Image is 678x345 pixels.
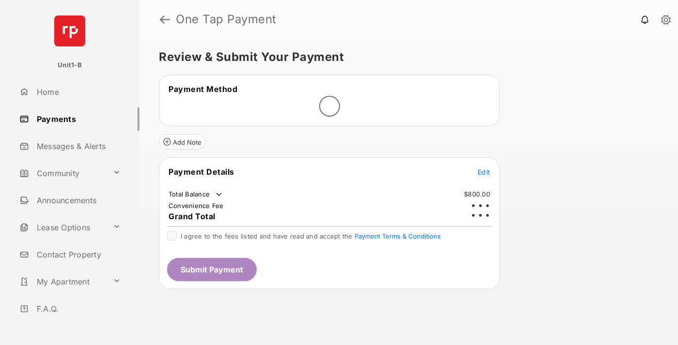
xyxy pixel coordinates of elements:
[58,60,82,70] p: Unit1-B
[463,190,491,198] td: $800.00
[15,135,139,158] a: Messages & Alerts
[168,201,224,210] td: Convenience Fee
[15,189,139,212] a: Announcements
[15,270,109,293] a: My Apartment
[478,168,490,176] span: Edit
[15,80,139,104] a: Home
[167,258,257,281] button: Submit Payment
[15,162,109,185] a: Community
[15,243,139,266] a: Contact Property
[176,14,277,25] strong: One Tap Payment
[15,297,139,320] a: F.A.Q.
[15,107,139,131] a: Payments
[169,84,237,94] span: Payment Method
[15,216,109,239] a: Lease Options
[159,51,651,63] h5: Review & Submit Your Payment
[54,15,85,46] img: svg+xml;base64,PHN2ZyB4bWxucz0iaHR0cDovL3d3dy53My5vcmcvMjAwMC9zdmciIHdpZHRoPSI2NCIgaGVpZ2h0PSI2NC...
[169,211,216,221] span: Grand Total
[168,190,224,199] td: Total Balance
[354,232,441,240] button: I agree to the fees listed and have read and accept the
[181,232,441,240] span: I agree to the fees listed and have read and accept the
[478,167,490,177] button: Edit
[169,167,234,177] span: Payment Details
[159,134,206,150] button: Add Note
